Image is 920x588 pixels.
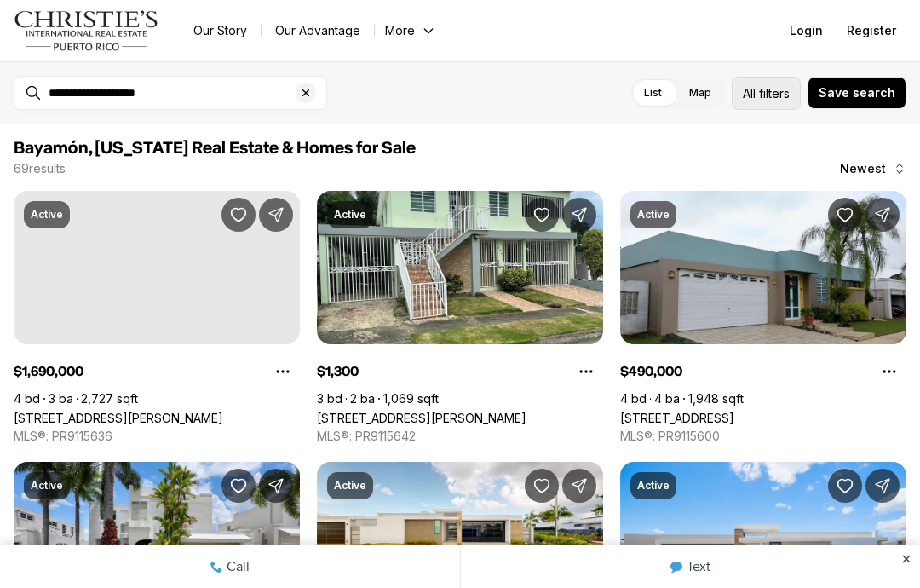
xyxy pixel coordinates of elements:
[865,198,900,232] button: Share Property
[14,162,66,176] p: 69 results
[31,208,63,222] p: Active
[14,411,223,425] a: 69 CALLE ROBLE, GUAYNABO PR, 00966
[296,77,326,109] button: Clear search input
[828,198,862,232] button: Save Property: 450 CALLE AUSUBO
[262,19,374,43] a: Our Advantage
[830,152,917,186] button: Newest
[837,14,906,48] button: Register
[819,86,895,100] span: Save search
[562,469,596,503] button: Share Property
[317,411,526,425] a: 6 EB N CEDRO HWY E #2, BAYAMON PR, 00956
[334,479,366,493] p: Active
[14,140,416,157] span: Bayamón, [US_STATE] Real Estate & Homes for Sale
[221,198,256,232] button: Save Property: 69 CALLE ROBLE
[525,469,559,503] button: Save Property: 54 DANUBIO
[743,84,756,102] span: All
[620,411,734,425] a: 450 CALLE AUSUBO, TOA ALTA PR, 00953
[259,198,293,232] button: Share Property
[630,78,676,108] label: List
[221,469,256,503] button: Save Property: 63 PRINCIPE RAINIERO
[637,208,670,222] p: Active
[779,14,833,48] button: Login
[31,479,63,493] p: Active
[847,24,896,37] span: Register
[808,77,906,109] button: Save search
[872,355,906,389] button: Property options
[732,77,801,110] button: Allfilters
[759,84,790,102] span: filters
[865,469,900,503] button: Share Property
[14,10,159,51] img: logo
[334,208,366,222] p: Active
[840,162,886,176] span: Newest
[569,355,603,389] button: Property options
[676,78,725,108] label: Map
[828,469,862,503] button: Save Property: Urb. Residences at Rio CALLE GANGES #74
[180,19,261,43] a: Our Story
[790,24,823,37] span: Login
[259,469,293,503] button: Share Property
[525,198,559,232] button: Save Property: 6 EB N CEDRO HWY E #2
[375,19,446,43] button: More
[637,479,670,493] p: Active
[562,198,596,232] button: Share Property
[266,355,300,389] button: Property options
